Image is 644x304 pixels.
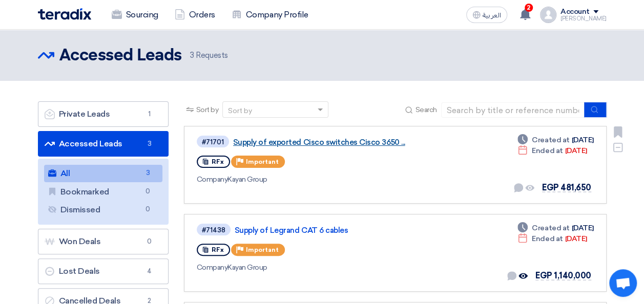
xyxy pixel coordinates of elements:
[517,145,587,156] div: [DATE]
[202,227,225,233] div: #71438
[44,183,162,201] a: Bookmarked
[532,223,569,233] span: Created at
[212,158,224,165] span: RFx
[103,4,167,26] a: Sourcing
[233,138,489,147] a: Supply of exported Cisco switches Cisco 3650 ...
[202,139,224,145] div: #71701
[223,4,317,26] a: Company Profile
[38,229,169,254] a: Won Deals0
[38,101,169,127] a: Private Leads1
[415,104,437,115] span: Search
[609,269,637,297] div: Open chat
[143,266,156,276] span: 4
[540,7,556,23] img: profile_test.png
[143,139,156,149] span: 3
[197,175,228,184] span: Company
[483,12,501,19] span: العربية
[59,46,182,66] h2: Accessed Leads
[235,226,491,235] a: Supply of Legrand CAT 6 cables
[228,105,252,116] div: Sort by
[532,233,563,244] span: Ended at
[190,50,228,61] span: Requests
[525,4,533,12] span: 2
[466,7,507,23] button: العربية
[190,51,194,60] span: 3
[197,174,491,185] div: Kayan Group
[143,109,156,119] span: 1
[246,246,279,253] span: Important
[142,186,154,197] span: 0
[560,16,607,21] div: [PERSON_NAME]
[212,246,224,253] span: RFx
[535,271,591,280] span: EGP 1,140,000
[532,135,569,145] span: Created at
[197,262,493,273] div: Kayan Group
[142,204,154,215] span: 0
[441,102,585,118] input: Search by title or reference number
[38,258,169,284] a: Lost Deals4
[246,158,279,165] span: Important
[44,165,162,182] a: All
[167,4,223,26] a: Orders
[517,223,593,233] div: [DATE]
[517,233,587,244] div: [DATE]
[197,263,228,272] span: Company
[143,236,156,247] span: 0
[44,201,162,219] a: Dismissed
[38,8,91,20] img: Teradix logo
[532,145,563,156] span: Ended at
[560,8,590,16] div: Account
[38,131,169,157] a: Accessed Leads3
[517,135,593,145] div: [DATE]
[142,168,154,179] span: 3
[542,183,591,192] span: EGP 481,650
[196,104,219,115] span: Sort by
